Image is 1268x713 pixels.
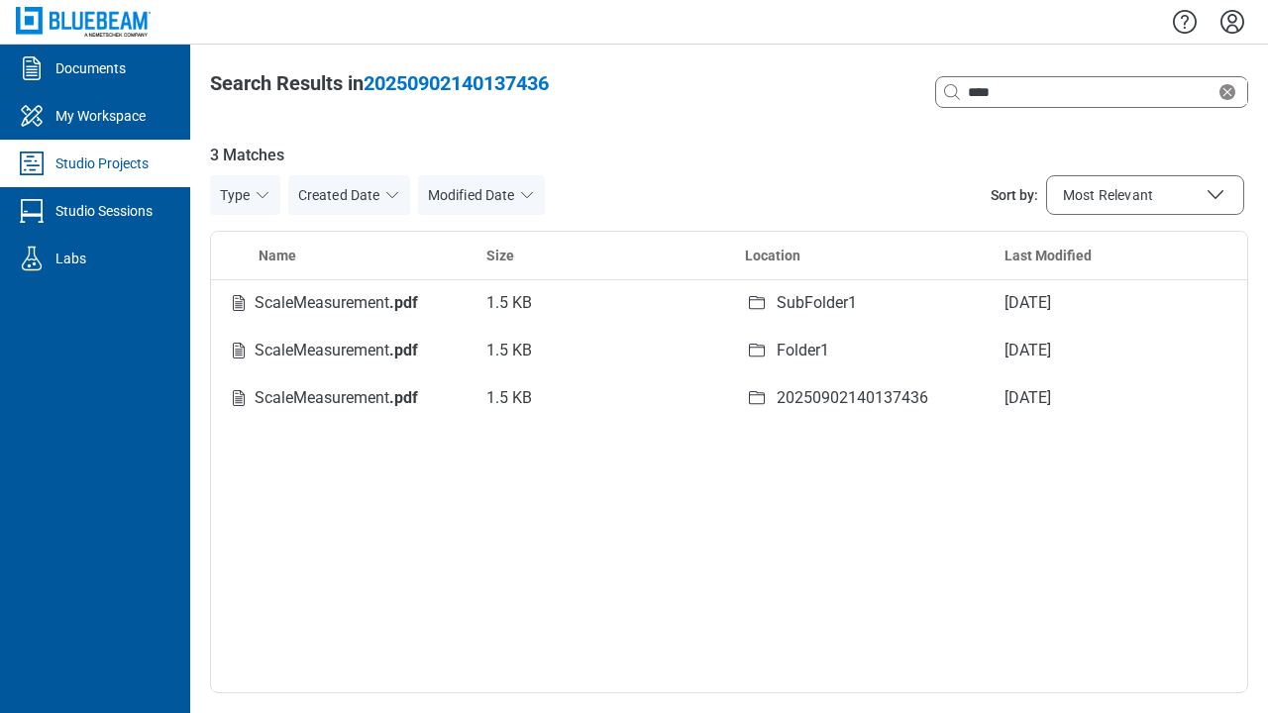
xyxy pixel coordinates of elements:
svg: Studio Sessions [16,195,48,227]
svg: My Workspace [16,100,48,132]
span: ScaleMeasurement [255,341,418,359]
span: 20250902140137436 [364,71,549,95]
div: Studio Sessions [55,201,153,221]
svg: File-icon [227,339,251,362]
em: .pdf [389,293,418,312]
td: 1.5 KB [471,279,730,327]
div: SubFolder1 [777,291,857,315]
span: 3 Matches [210,144,1248,167]
div: 20250902140137436 [777,386,928,410]
td: 1.5 KB [471,374,730,422]
svg: File-icon [227,291,251,315]
svg: folder-icon [745,339,769,362]
svg: Studio Projects [16,148,48,179]
div: Folder1 [777,339,829,362]
div: Labs [55,249,86,268]
div: Clear search [1215,80,1247,104]
span: ScaleMeasurement [255,388,418,407]
span: Sort by: [991,185,1038,205]
div: Search Results in [210,69,549,97]
td: [DATE] [989,374,1248,422]
button: Modified Date [418,175,545,215]
span: ScaleMeasurement [255,293,418,312]
em: .pdf [389,388,418,407]
td: [DATE] [989,279,1248,327]
div: My Workspace [55,106,146,126]
svg: folder-icon [745,291,769,315]
button: Sort by: [1046,175,1244,215]
svg: Documents [16,52,48,84]
em: .pdf [389,341,418,359]
table: bb-data-table [211,232,1247,422]
svg: Labs [16,243,48,274]
td: 1.5 KB [471,327,730,374]
td: [DATE] [989,327,1248,374]
button: Created Date [288,175,410,215]
svg: File-icon [227,386,251,410]
svg: folder-icon [745,386,769,410]
button: Settings [1216,5,1248,39]
button: Type [210,175,280,215]
div: Clear search [935,76,1248,108]
div: Documents [55,58,126,78]
span: Most Relevant [1063,185,1153,205]
img: Bluebeam, Inc. [16,7,151,36]
div: Studio Projects [55,153,149,173]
